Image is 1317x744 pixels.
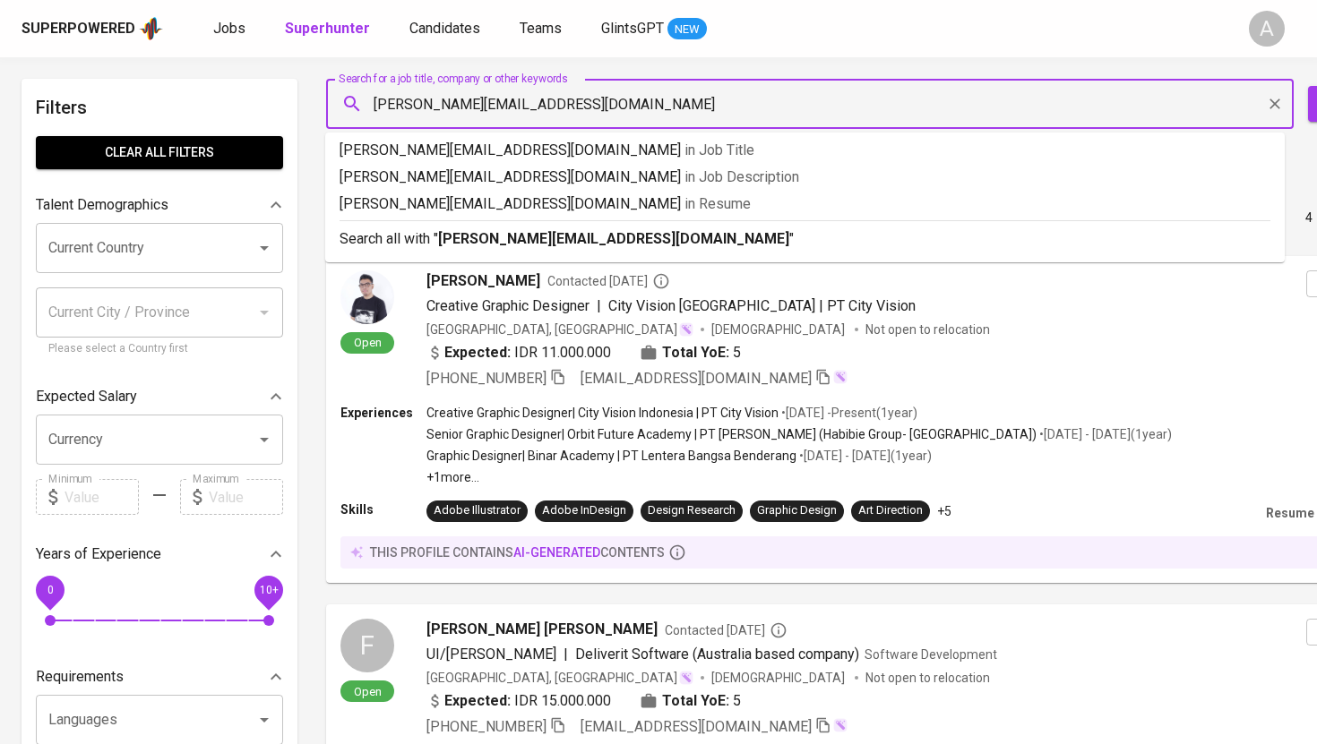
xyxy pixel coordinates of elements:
div: [GEOGRAPHIC_DATA], [GEOGRAPHIC_DATA] [426,321,693,338]
input: Value [65,479,139,515]
p: Experiences [340,404,426,422]
h6: Filters [36,93,283,122]
span: Creative Graphic Designer [426,297,590,314]
div: F [340,619,394,672]
div: IDR 11.000.000 [426,342,611,363]
img: magic_wand.svg [679,671,693,685]
p: Not open to relocation [865,669,990,687]
span: [DEMOGRAPHIC_DATA] [711,669,848,687]
div: IDR 15.000.000 [426,690,611,712]
div: Adobe Illustrator [434,502,521,519]
span: Contacted [DATE] [547,272,670,290]
a: Teams [520,18,565,40]
span: Contacted [DATE] [665,621,788,639]
span: 5 [733,342,741,363]
p: • [DATE] - [DATE] ( 1 year ) [796,447,932,465]
span: [PERSON_NAME] [PERSON_NAME] [426,619,658,640]
span: Jobs [213,20,245,37]
button: Clear [1262,91,1287,116]
button: Clear All filters [36,136,283,169]
p: Requirements [36,666,124,688]
div: Expected Salary [36,379,283,415]
p: Graphic Designer | Binar Academy | PT Lentera Bangsa Benderang [426,447,796,465]
img: app logo [139,15,163,42]
span: in Job Description [684,168,799,185]
div: A [1249,11,1285,47]
p: Not open to relocation [865,321,990,338]
span: UI/[PERSON_NAME] [426,646,556,663]
span: in Resume [684,195,751,212]
img: magic_wand.svg [679,322,693,337]
a: GlintsGPT NEW [601,18,707,40]
p: • [DATE] - [DATE] ( 1 year ) [1037,425,1172,443]
p: +1 more ... [426,468,1172,486]
div: Art Direction [858,502,923,519]
span: 0 [47,584,53,596]
div: Design Research [648,502,736,519]
b: Total YoE: [662,342,729,363]
p: [PERSON_NAME][EMAIL_ADDRESS][DOMAIN_NAME] [340,140,1270,161]
p: Please select a Country first [48,340,271,358]
p: • [DATE] - Present ( 1 year ) [779,404,917,422]
span: Candidates [409,20,480,37]
span: 5 [733,690,741,712]
p: Skills [340,500,426,518]
div: Talent Demographics [36,187,283,223]
svg: By Batam recruiter [652,272,670,290]
p: Resume [1266,504,1314,522]
b: Expected: [444,690,511,712]
span: | [597,295,601,317]
p: Senior Graphic Designer | Orbit Future Academy | PT [PERSON_NAME] (Habibie Group- [GEOGRAPHIC_DATA]) [426,425,1037,443]
input: Value [209,479,283,515]
p: +5 [937,502,951,520]
a: Superpoweredapp logo [22,15,163,42]
span: [DEMOGRAPHIC_DATA] [711,321,848,338]
img: magic_wand.svg [833,370,848,384]
a: Superhunter [285,18,374,40]
p: Creative Graphic Designer | City Vision Indonesia | PT City Vision [426,404,779,422]
b: [PERSON_NAME][EMAIL_ADDRESS][DOMAIN_NAME] [438,230,789,247]
button: Open [252,427,277,452]
p: [PERSON_NAME][EMAIL_ADDRESS][DOMAIN_NAME] [340,193,1270,215]
span: 10+ [259,584,278,596]
p: [PERSON_NAME][EMAIL_ADDRESS][DOMAIN_NAME] [340,167,1270,188]
div: Superpowered [22,19,135,39]
span: | [564,644,568,665]
span: [PHONE_NUMBER] [426,718,547,735]
p: Talent Demographics [36,194,168,216]
a: Candidates [409,18,484,40]
span: Software Development [865,647,997,662]
span: [EMAIL_ADDRESS][DOMAIN_NAME] [581,718,812,735]
span: Deliverit Software (Australia based company) [575,646,859,663]
button: Open [252,235,277,261]
img: magic_wand.svg [833,718,848,732]
span: AI-generated [513,545,600,560]
b: Total YoE: [662,690,729,712]
b: Expected: [444,342,511,363]
span: [PHONE_NUMBER] [426,370,547,387]
div: [GEOGRAPHIC_DATA], [GEOGRAPHIC_DATA] [426,669,693,687]
svg: By Batam recruiter [770,621,788,639]
b: Superhunter [285,20,370,37]
span: City Vision [GEOGRAPHIC_DATA] | PT City Vision [608,297,916,314]
span: Open [347,335,389,350]
div: Requirements [36,659,283,695]
span: in Job Title [684,141,754,158]
span: Clear All filters [50,141,269,164]
span: Open [347,684,389,699]
span: GlintsGPT [601,20,664,37]
div: Years of Experience [36,536,283,572]
span: Teams [520,20,562,37]
p: this profile contains contents [370,543,665,561]
span: [EMAIL_ADDRESS][DOMAIN_NAME] [581,370,812,387]
img: c01ef357456c62b5bf9709fb0f289fc8.jpg [340,270,394,324]
p: Years of Experience [36,543,161,565]
a: Jobs [213,18,249,40]
span: NEW [667,21,707,38]
p: Expected Salary [36,386,137,407]
p: Search all with " " [340,228,1270,250]
div: Adobe InDesign [542,502,626,519]
div: Graphic Design [757,502,837,519]
button: Open [252,707,277,732]
span: [PERSON_NAME] [426,270,540,292]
